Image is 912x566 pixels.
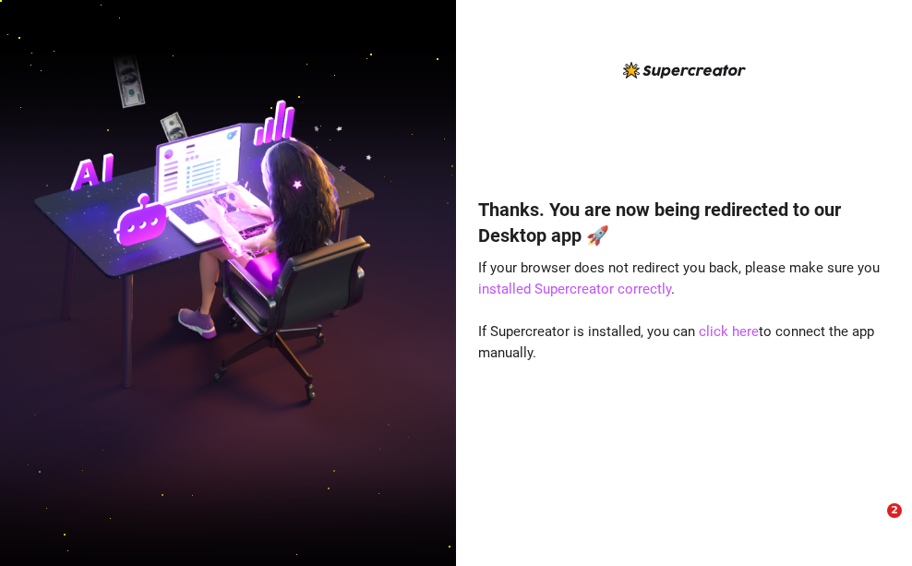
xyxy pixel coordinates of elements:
a: click here [699,323,759,340]
h4: Thanks. You are now being redirected to our Desktop app 🚀 [478,197,890,248]
span: If Supercreator is installed, you can to connect the app manually. [478,323,874,362]
img: logo-BBDzfeDw.svg [623,62,746,78]
span: 2 [887,503,902,518]
a: installed Supercreator correctly [478,281,671,297]
span: If your browser does not redirect you back, please make sure you . [478,259,880,298]
iframe: Intercom live chat [849,503,894,548]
